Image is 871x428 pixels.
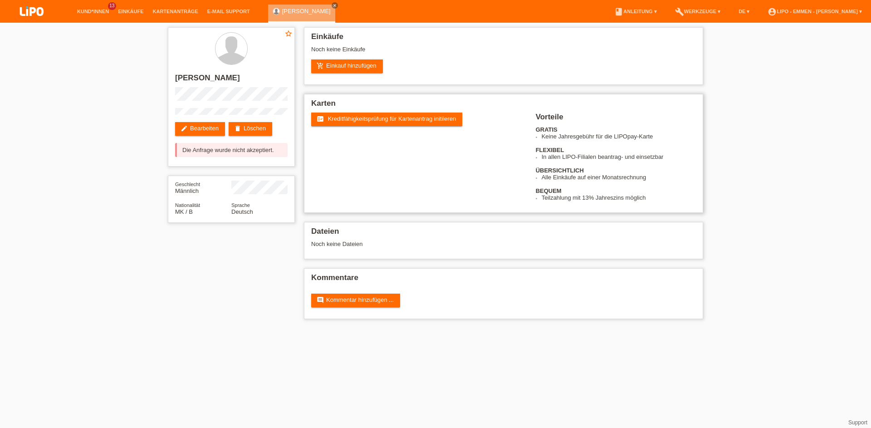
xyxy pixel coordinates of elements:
[317,296,324,304] i: comment
[181,125,188,132] i: edit
[763,9,866,14] a: account_circleLIPO - Emmen - [PERSON_NAME] ▾
[536,113,696,126] h2: Vorteile
[108,2,116,10] span: 13
[311,99,696,113] h2: Karten
[175,143,288,157] div: Die Anfrage wurde nicht akzeptiert.
[768,7,777,16] i: account_circle
[675,7,684,16] i: build
[175,208,193,215] span: Mazedonien / B / 01.10.2023
[536,147,564,153] b: FLEXIBEL
[734,9,754,14] a: DE ▾
[175,122,225,136] a: editBearbeiten
[284,30,293,38] i: star_border
[175,202,200,208] span: Nationalität
[311,241,588,247] div: Noch keine Dateien
[328,115,456,122] span: Kreditfähigkeitsprüfung für Kartenantrag initiieren
[614,7,623,16] i: book
[610,9,661,14] a: bookAnleitung ▾
[670,9,725,14] a: buildWerkzeuge ▾
[9,19,54,25] a: LIPO pay
[536,126,558,133] b: GRATIS
[311,273,696,287] h2: Kommentare
[311,294,400,307] a: commentKommentar hinzufügen ...
[229,122,272,136] a: deleteLöschen
[317,62,324,69] i: add_shopping_cart
[175,181,231,194] div: Männlich
[311,32,696,46] h2: Einkäufe
[311,59,383,73] a: add_shopping_cartEinkauf hinzufügen
[175,74,288,87] h2: [PERSON_NAME]
[148,9,203,14] a: Kartenanträge
[332,2,338,9] a: close
[311,113,462,126] a: fact_check Kreditfähigkeitsprüfung für Kartenantrag initiieren
[113,9,148,14] a: Einkäufe
[536,187,562,194] b: BEQUEM
[73,9,113,14] a: Kund*innen
[311,46,696,59] div: Noch keine Einkäufe
[542,153,696,160] li: In allen LIPO-Filialen beantrag- und einsetzbar
[536,167,584,174] b: ÜBERSICHTLICH
[234,125,241,132] i: delete
[333,3,337,8] i: close
[848,419,867,426] a: Support
[284,30,293,39] a: star_border
[282,8,331,15] a: [PERSON_NAME]
[231,202,250,208] span: Sprache
[175,182,200,187] span: Geschlecht
[231,208,253,215] span: Deutsch
[317,115,324,123] i: fact_check
[542,194,696,201] li: Teilzahlung mit 13% Jahreszins möglich
[542,174,696,181] li: Alle Einkäufe auf einer Monatsrechnung
[203,9,254,14] a: E-Mail Support
[542,133,696,140] li: Keine Jahresgebühr für die LIPOpay-Karte
[311,227,696,241] h2: Dateien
